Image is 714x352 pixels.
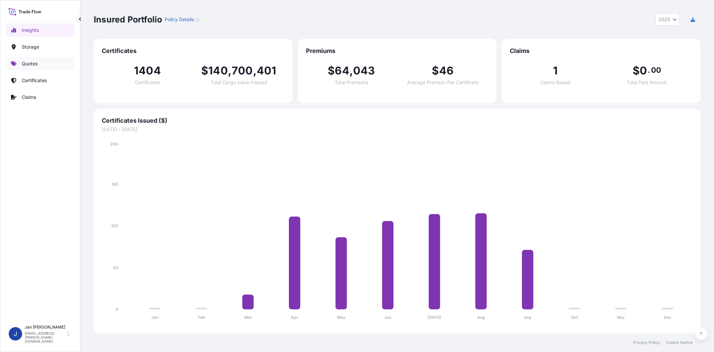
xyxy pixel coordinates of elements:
[6,23,75,37] a: Insights
[353,65,375,76] span: 043
[25,331,66,343] p: [EMAIL_ADDRESS][PERSON_NAME][DOMAIN_NAME]
[658,16,670,23] span: 2025
[232,65,253,76] span: 700
[617,315,625,320] tspan: Nov
[6,91,75,104] a: Claims
[655,13,680,25] button: Year Selector
[22,60,37,67] p: Quotes
[94,14,162,25] p: Insured Portfolio
[208,65,228,76] span: 140
[337,315,346,320] tspan: May
[22,27,39,34] p: Insights
[640,65,647,76] span: 0
[633,65,640,76] span: $
[384,315,391,320] tspan: Jun
[407,80,479,85] span: Average Premium Per Certificate
[151,315,158,320] tspan: Jan
[432,65,439,76] span: $
[648,67,650,73] span: .
[666,340,693,345] a: Cookie Notice
[291,315,298,320] tspan: Apr
[22,94,36,101] p: Claims
[510,47,693,55] span: Claims
[102,126,693,133] span: [DATE] - [DATE]
[257,65,276,76] span: 401
[211,80,267,85] span: Total Cargo Value Insured
[201,65,208,76] span: $
[6,40,75,54] a: Storage
[135,80,160,85] span: Certificates
[134,65,161,76] span: 1404
[102,47,285,55] span: Certificates
[306,47,489,55] span: Premiums
[25,325,66,330] p: Jan [PERSON_NAME]
[540,80,571,85] span: Claims Raised
[113,265,118,270] tspan: 65
[633,340,660,345] a: Privacy Policy
[244,315,252,320] tspan: Mar
[627,80,667,85] span: Total Paid Amount
[328,65,335,76] span: $
[664,315,671,320] tspan: Dec
[6,57,75,70] a: Quotes
[6,74,75,87] a: Certificates
[335,80,368,85] span: Total Premiums
[14,331,17,337] span: J
[195,14,199,25] button: Loading
[651,67,661,73] span: 00
[477,315,485,320] tspan: Aug
[524,315,532,320] tspan: Sep
[439,65,454,76] span: 46
[198,315,205,320] tspan: Feb
[553,65,558,76] span: 1
[165,16,194,23] p: Policy Details
[335,65,349,76] span: 64
[228,65,232,76] span: ,
[22,77,47,84] p: Certificates
[253,65,257,76] span: ,
[349,65,353,76] span: ,
[102,117,693,125] span: Certificates Issued ($)
[115,307,118,312] tspan: 0
[22,44,39,50] p: Storage
[428,315,442,320] tspan: [DATE]
[110,141,118,146] tspan: 260
[111,182,118,187] tspan: 195
[195,17,199,21] div: Loading
[111,223,118,228] tspan: 130
[571,315,578,320] tspan: Oct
